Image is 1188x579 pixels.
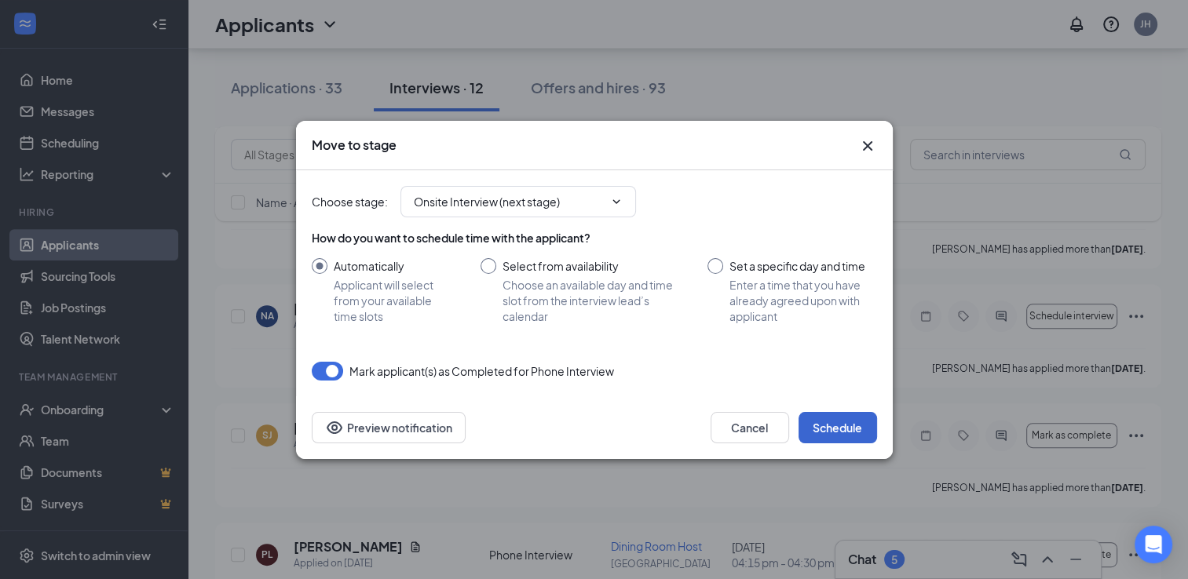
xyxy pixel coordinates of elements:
div: Open Intercom Messenger [1135,526,1172,563]
span: Choose stage : [312,193,388,210]
svg: ChevronDown [610,195,623,208]
svg: Eye [325,418,344,437]
svg: Cross [858,137,877,155]
button: Preview notificationEye [312,412,466,443]
button: Schedule [799,412,877,443]
div: How do you want to schedule time with the applicant? [312,230,877,246]
h3: Move to stage [312,137,397,154]
button: Cancel [711,412,789,443]
span: Mark applicant(s) as Completed for Phone Interview [349,362,614,381]
button: Close [858,137,877,155]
